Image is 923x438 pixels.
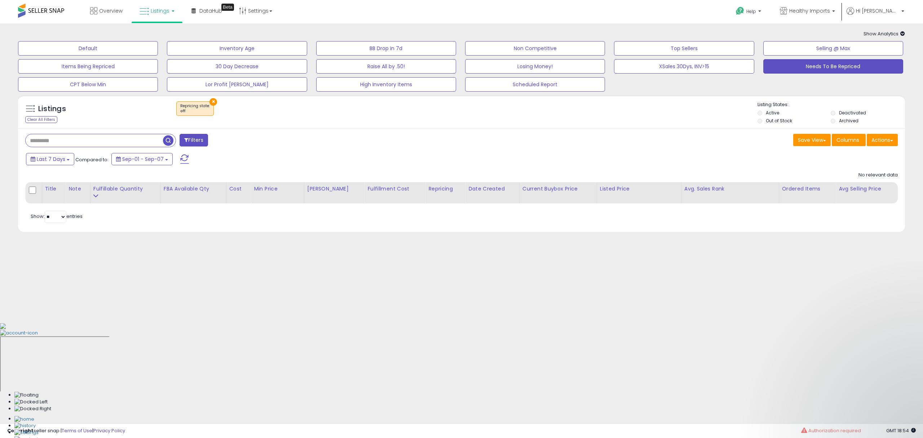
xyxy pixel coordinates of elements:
button: Lor Profit [PERSON_NAME] [167,77,307,92]
label: Out of Stock [766,118,792,124]
button: XSales 30Dys, INV>15 [614,59,754,74]
div: Clear All Filters [25,116,57,123]
div: Fulfillable Quantity [93,185,158,193]
div: Cost [229,185,248,193]
button: Last 7 Days [26,153,74,165]
button: Needs To Be Repriced [763,59,903,74]
span: Show: entries [31,213,83,220]
img: Home [14,416,34,423]
button: × [209,98,217,106]
img: Floating [14,392,39,399]
button: 30 Day Decrease [167,59,307,74]
button: Sep-01 - Sep-07 [111,153,173,165]
label: Archived [839,118,858,124]
span: Show Analytics [864,30,905,37]
span: Help [746,8,756,14]
div: off [180,109,210,114]
div: Date Created [468,185,516,193]
div: Current Buybox Price [522,185,594,193]
div: Listed Price [600,185,678,193]
a: Hi [PERSON_NAME] [847,7,904,23]
img: Docked Left [14,399,48,406]
button: Scheduled Report [465,77,605,92]
button: Columns [832,134,866,146]
button: Actions [867,134,898,146]
img: Docked Right [14,406,51,412]
label: Deactivated [839,110,866,116]
button: Raise All by .50! [316,59,456,74]
span: DataHub [199,7,222,14]
div: [PERSON_NAME] [307,185,362,193]
button: High Inventory Items [316,77,456,92]
div: Note [69,185,87,193]
span: Last 7 Days [37,156,65,163]
label: Active [766,110,779,116]
button: BB Drop in 7d [316,41,456,56]
div: FBA Available Qty [164,185,223,193]
div: Avg Selling Price [839,185,895,193]
button: Losing Money! [465,59,605,74]
div: Avg. Sales Rank [684,185,776,193]
div: Title [45,185,62,193]
h5: Listings [38,104,66,114]
button: Top Sellers [614,41,754,56]
span: Compared to: [75,156,109,163]
span: Hi [PERSON_NAME] [856,7,899,14]
button: Filters [180,134,208,146]
button: CPT Below Min [18,77,158,92]
button: Inventory Age [167,41,307,56]
button: Default [18,41,158,56]
span: Columns [836,136,859,144]
button: Save View [793,134,831,146]
span: Listings [151,7,169,14]
div: Min Price [254,185,301,193]
button: Items Being Repriced [18,59,158,74]
p: Listing States: [758,101,905,108]
img: Settings [14,429,39,436]
i: Get Help [736,6,745,16]
a: Help [730,1,768,23]
div: Ordered Items [782,185,833,193]
div: Repricing [428,185,462,193]
button: Non Competitive [465,41,605,56]
img: History [14,422,36,429]
span: Healthy Imports [789,7,830,14]
span: Overview [99,7,123,14]
div: Tooltip anchor [221,4,234,11]
span: Sep-01 - Sep-07 [122,156,164,163]
div: No relevant data [858,172,898,179]
button: Selling @ Max [763,41,903,56]
span: Repricing state : [180,103,210,114]
div: Fulfillment Cost [367,185,422,193]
